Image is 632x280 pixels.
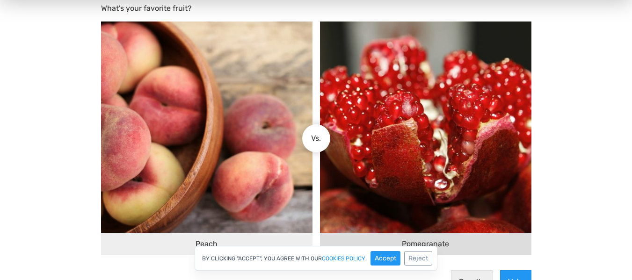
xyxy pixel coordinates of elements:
p: What's your favorite fruit? [101,19,531,30]
div: By clicking "Accept", you agree with our . [195,246,437,271]
img: pomegranate-196800_1920-500x500.jpg [320,37,531,249]
span: Peach [196,254,218,266]
a: cookies policy [322,256,365,261]
span: Pomegranate [402,254,449,266]
button: Accept [370,251,400,266]
span: Vs. [311,149,321,160]
img: peach-3314679_1920-500x500.jpg [101,37,312,249]
button: Reject [404,251,432,266]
